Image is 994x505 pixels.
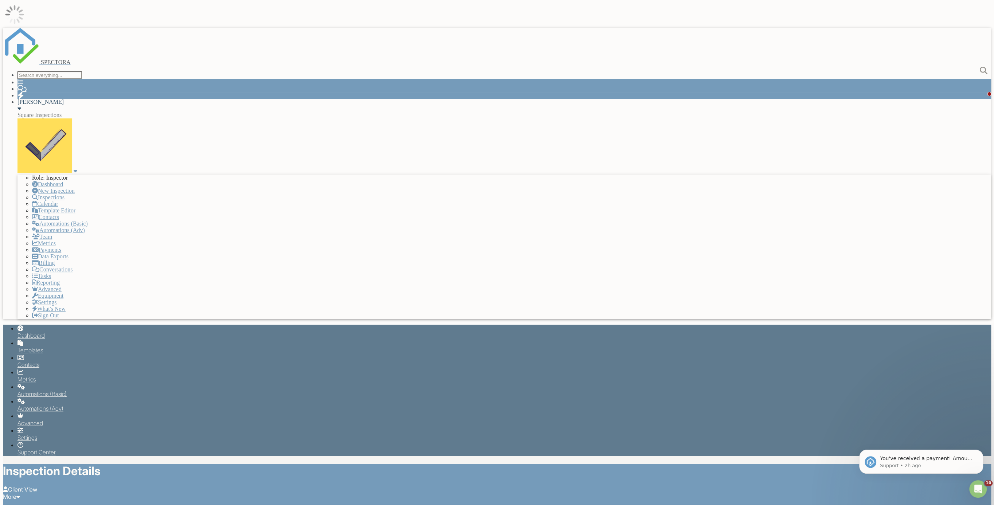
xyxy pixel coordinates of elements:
a: Tasks [32,273,51,279]
a: Advanced [32,286,62,292]
a: Settings [17,427,991,441]
img: sq4.png [17,118,72,173]
a: Billing [32,260,55,266]
a: Inspections [32,194,64,200]
a: Dashboard [32,181,63,187]
a: Settings [32,299,57,305]
div: Automations (Adv) [17,405,991,412]
div: [PERSON_NAME] [17,99,991,105]
a: Automations (Basic) [32,220,88,227]
a: Sign Out [32,312,59,318]
a: Calendar [32,201,58,207]
a: Automations (Advanced) [17,398,991,412]
a: SPECTORA [3,59,71,65]
a: Team [32,234,52,240]
a: Automations (Adv) [32,227,85,233]
a: Dashboard [17,325,991,339]
div: Dashboard [17,332,991,339]
a: Support Center [17,441,991,456]
iframe: Intercom notifications message [848,434,994,485]
span: Role: Inspector [32,175,68,181]
div: Contacts [17,361,991,368]
div: Support Center [17,449,991,456]
a: Conversations [32,266,73,273]
div: Square Inspections [17,112,991,118]
a: Contacts [17,354,991,368]
div: Settings [17,434,991,441]
input: Search everything... [17,71,82,79]
div: Templates [17,347,991,354]
a: Metrics [17,368,991,383]
iframe: Intercom live chat [969,480,987,498]
a: Data Exports [32,253,69,259]
a: New Inspection [32,188,75,194]
h1: Inspection Details [3,464,991,478]
a: Template Editor [32,207,75,214]
a: Automations (Basic) [17,383,991,398]
a: Contacts [32,214,59,220]
a: Reporting [32,279,60,286]
div: More [3,493,991,500]
div: Automations (Basic) [17,390,991,398]
a: Payments [32,247,61,253]
a: Templates [17,339,991,354]
a: Advanced [17,412,991,427]
a: Metrics [32,240,56,246]
span: SPECTORA [41,59,71,65]
a: Equipment [32,293,63,299]
img: The Best Home Inspection Software - Spectora [3,28,39,64]
a: What's New [32,306,66,312]
a: Client View [3,486,991,493]
div: Metrics [17,376,991,383]
img: loading-93afd81d04378562ca97960a6d0abf470c8f8241ccf6a1b4da771bf876922d1b.gif [3,3,26,26]
span: 10 [984,480,993,486]
div: Advanced [17,419,991,427]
